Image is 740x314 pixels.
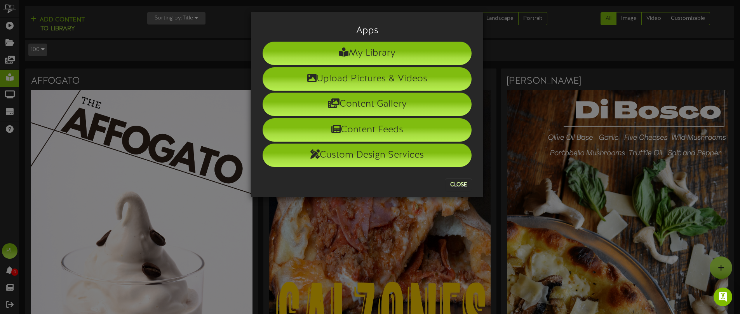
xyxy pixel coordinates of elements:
li: My Library [263,42,472,65]
li: Upload Pictures & Videos [263,67,472,91]
li: Custom Design Services [263,144,472,167]
h3: Apps [263,26,472,36]
li: Content Gallery [263,93,472,116]
li: Content Feeds [263,118,472,142]
button: Close [446,179,472,191]
div: Open Intercom Messenger [714,288,732,306]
